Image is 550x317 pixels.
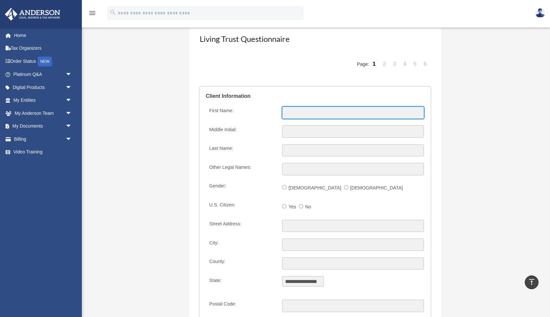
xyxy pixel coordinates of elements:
i: search [109,9,117,16]
span: arrow_drop_down [65,94,79,107]
span: Page: [357,62,369,67]
a: My Entitiesarrow_drop_down [5,94,82,107]
a: 5 [411,54,420,74]
i: vertical_align_top [528,278,536,286]
label: County: [206,257,277,270]
label: Postal Code: [206,300,277,312]
a: 3 [390,54,399,74]
a: Digital Productsarrow_drop_down [5,81,82,94]
label: Middle Initial: [206,125,277,138]
label: Other Legal Names: [206,163,277,175]
img: User Pic [535,8,545,18]
a: 6 [421,54,430,74]
div: NEW [38,57,52,66]
label: [DEMOGRAPHIC_DATA] [348,183,406,193]
a: Billingarrow_drop_down [5,132,82,146]
label: Street Address: [206,220,277,232]
span: First Name: [209,108,233,113]
span: arrow_drop_down [65,107,79,120]
a: Order StatusNEW [5,55,82,68]
a: Home [5,29,82,42]
label: Last Name: [206,144,277,157]
a: Platinum Q&Aarrow_drop_down [5,68,82,81]
label: Gender: [206,182,277,194]
i: menu [88,9,96,17]
span: arrow_drop_down [65,120,79,133]
label: No [303,202,314,212]
span: arrow_drop_down [65,68,79,81]
label: U.S. Citizen: [206,201,277,213]
span: arrow_drop_down [65,132,79,146]
a: Video Training [5,146,82,159]
legend: Client Information [206,86,424,106]
a: Tax Organizers [5,42,82,55]
a: vertical_align_top [525,275,539,289]
a: menu [88,11,96,17]
label: Yes [286,202,299,212]
span: arrow_drop_down [65,81,79,94]
a: 1 [370,54,379,74]
a: 4 [400,54,410,74]
label: [DEMOGRAPHIC_DATA] [286,183,344,193]
h3: Living Trust Questionnaire [199,33,431,49]
label: State: [206,276,277,293]
label: City: [206,238,277,251]
a: 2 [380,54,389,74]
img: Anderson Advisors Platinum Portal [3,8,62,21]
a: My Anderson Teamarrow_drop_down [5,107,82,120]
a: My Documentsarrow_drop_down [5,120,82,133]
